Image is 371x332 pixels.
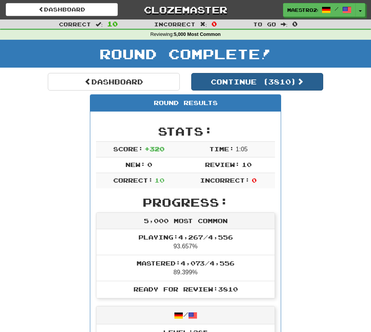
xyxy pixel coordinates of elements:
div: / [96,306,275,324]
span: Time: [209,145,234,152]
span: 1 : 0 5 [236,146,247,152]
span: 10 [107,20,118,28]
span: Incorrect: [200,177,250,184]
span: Correct [59,21,91,28]
span: 10 [242,161,252,168]
li: 89.399% [96,255,275,281]
a: Dashboard [6,3,118,16]
span: Ready for Review: 3810 [133,285,238,293]
span: Mastered: 4,073 / 4,556 [137,259,234,267]
span: 0 [252,177,257,184]
h1: Round Complete! [3,46,368,62]
span: To go [253,21,276,28]
span: / [335,6,338,11]
span: 0 [292,20,298,28]
span: : [96,21,103,27]
span: 0 [212,20,217,28]
span: New: [125,161,145,168]
span: + 320 [145,145,164,152]
div: 5,000 Most Common [96,213,275,230]
div: Round Results [90,95,281,112]
span: Playing: 4,267 / 4,556 [138,233,233,241]
span: Incorrect [154,21,195,28]
span: 0 [147,161,152,168]
strong: 5,000 Most Common [174,32,221,37]
span: Maestro2603 [287,6,318,13]
button: Continue (3810) [191,73,323,91]
span: : [281,21,288,27]
span: 10 [155,177,164,184]
h2: Stats: [96,125,275,138]
span: : [200,21,207,27]
a: Dashboard [48,73,180,91]
h2: Progress: [96,196,275,209]
span: Review: [205,161,240,168]
a: Clozemaster [129,3,241,16]
li: 93.657% [96,229,275,255]
span: Correct: [113,177,153,184]
span: Score: [113,145,143,152]
a: Maestro2603 / [283,3,356,17]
